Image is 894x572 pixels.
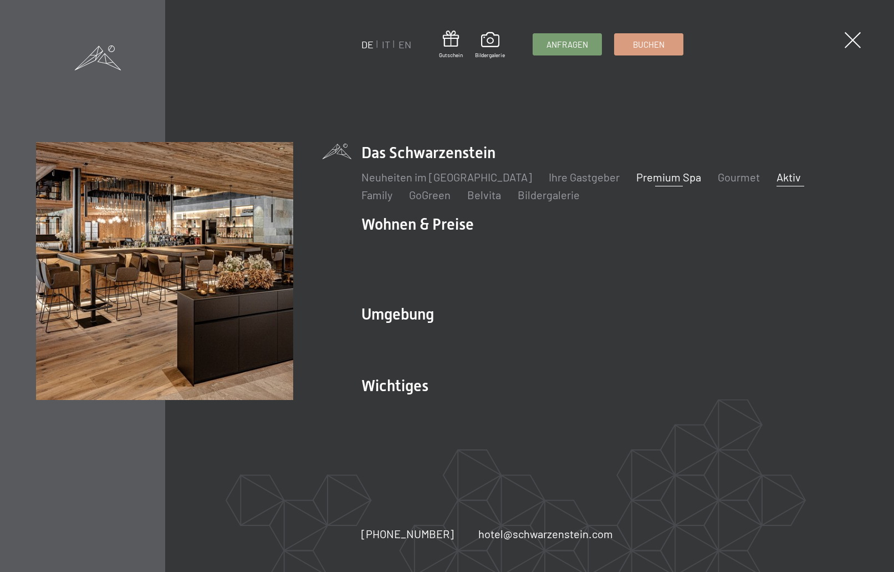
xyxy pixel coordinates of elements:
span: Anfragen [546,39,588,50]
a: hotel@schwarzenstein.com [478,526,613,541]
a: [PHONE_NUMBER] [361,526,454,541]
a: DE [361,38,374,50]
span: [PHONE_NUMBER] [361,527,454,540]
span: Buchen [633,39,665,50]
a: IT [382,38,390,50]
a: Aktiv [776,170,801,184]
a: Gutschein [439,31,463,59]
a: Buchen [615,34,683,55]
a: Premium Spa [636,170,701,184]
span: Bildergalerie [475,51,505,59]
a: EN [399,38,411,50]
a: GoGreen [409,188,451,201]
a: Ihre Gastgeber [549,170,620,184]
span: Gutschein [439,51,463,59]
a: Family [361,188,392,201]
a: Bildergalerie [518,188,580,201]
a: Gourmet [718,170,760,184]
a: Belvita [467,188,501,201]
a: Neuheiten im [GEOGRAPHIC_DATA] [361,170,532,184]
a: Bildergalerie [475,32,505,59]
a: Anfragen [533,34,601,55]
